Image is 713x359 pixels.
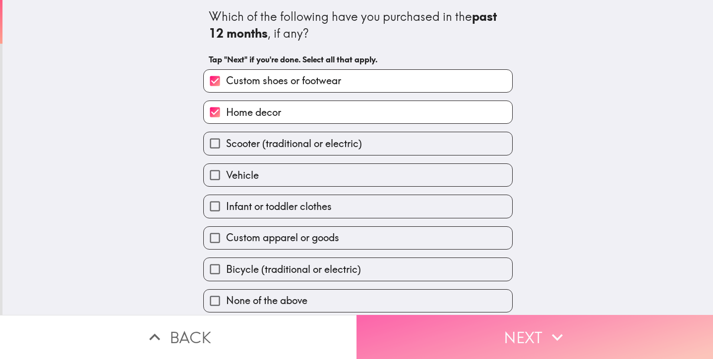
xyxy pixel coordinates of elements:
span: Custom apparel or goods [226,231,339,245]
span: Home decor [226,105,281,119]
span: Bicycle (traditional or electric) [226,262,361,276]
button: Custom apparel or goods [204,227,512,249]
button: None of the above [204,290,512,312]
button: Home decor [204,101,512,123]
button: Custom shoes or footwear [204,70,512,92]
button: Scooter (traditional or electric) [204,132,512,154]
span: Scooter (traditional or electric) [226,137,362,151]
button: Infant or toddler clothes [204,195,512,217]
b: past 12 months [209,9,500,41]
button: Bicycle (traditional or electric) [204,258,512,280]
button: Next [356,315,713,359]
button: Vehicle [204,164,512,186]
span: Infant or toddler clothes [226,200,332,213]
span: Custom shoes or footwear [226,74,341,88]
span: Vehicle [226,168,259,182]
h6: Tap "Next" if you're done. Select all that apply. [209,54,507,65]
span: None of the above [226,294,307,308]
div: Which of the following have you purchased in the , if any? [209,8,507,42]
